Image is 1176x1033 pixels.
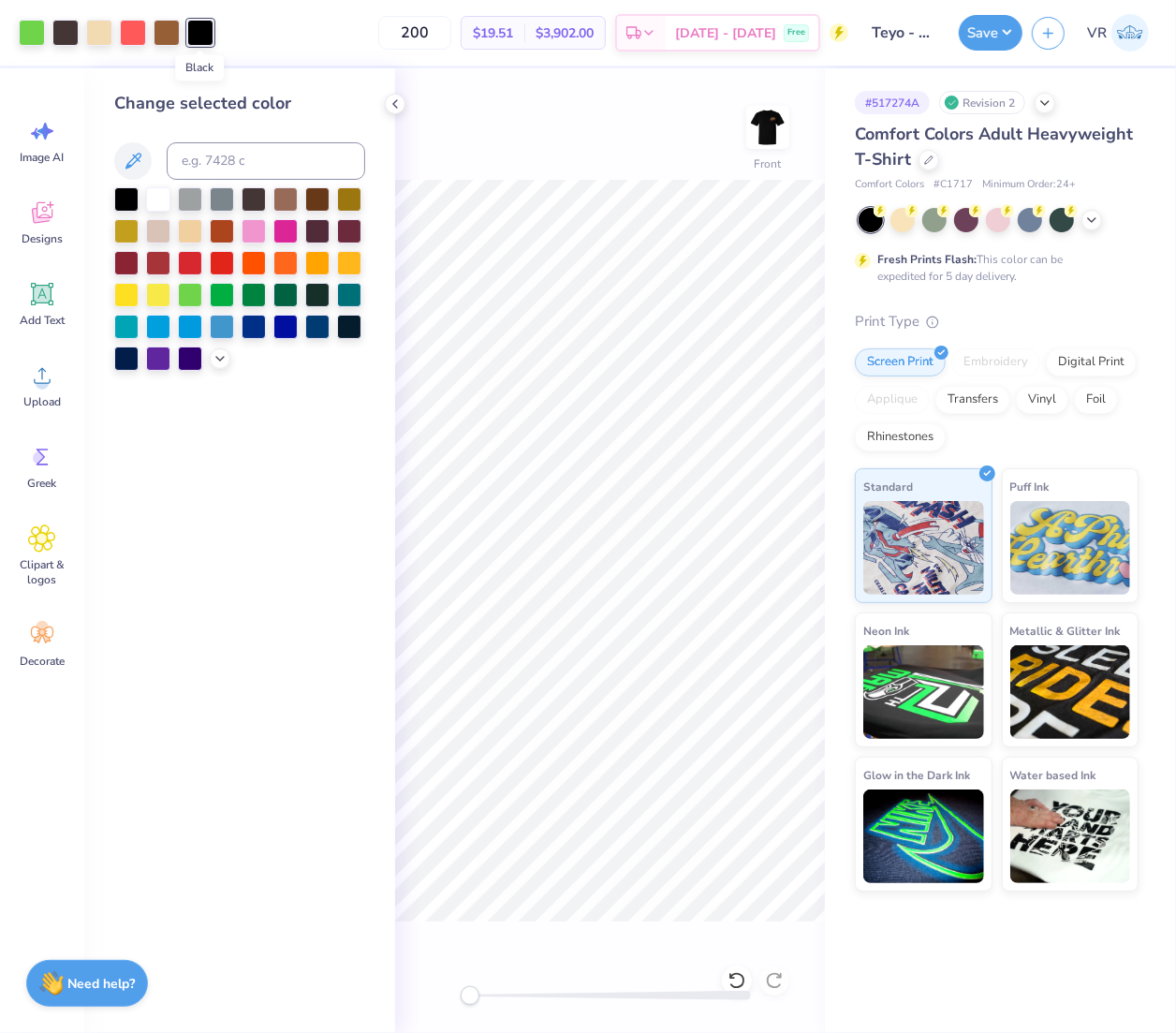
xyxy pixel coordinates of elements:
[863,645,984,739] img: Neon Ink
[855,348,946,376] div: Screen Print
[982,177,1076,193] span: Minimum Order: 24 +
[863,621,909,641] span: Neon Ink
[858,14,949,52] input: Untitled Design
[933,177,973,193] span: # C1717
[22,231,63,246] span: Designs
[536,23,594,43] span: $3,902.00
[855,423,946,451] div: Rhinestones
[20,654,65,669] span: Decorate
[863,501,984,595] img: Standard
[23,394,61,409] span: Upload
[175,55,224,81] div: Black
[675,23,776,43] span: [DATE] - [DATE]
[877,252,977,267] strong: Fresh Prints Flash:
[1010,645,1131,739] img: Metallic & Glitter Ink
[935,386,1010,414] div: Transfers
[855,386,930,414] div: Applique
[28,476,57,491] span: Greek
[959,15,1022,51] button: Save
[1074,386,1118,414] div: Foil
[855,177,924,193] span: Comfort Colors
[855,123,1133,170] span: Comfort Colors Adult Heavyweight T-Shirt
[1010,790,1131,883] img: Water based Ink
[20,313,65,328] span: Add Text
[863,477,913,496] span: Standard
[167,142,365,180] input: e.g. 7428 c
[1111,14,1149,52] img: Val Rhey Lodueta
[1016,386,1068,414] div: Vinyl
[68,975,136,993] strong: Need help?
[863,790,984,883] img: Glow in the Dark Ink
[1010,477,1050,496] span: Puff Ink
[1087,22,1107,44] span: VR
[855,91,930,114] div: # 517274A
[1046,348,1137,376] div: Digital Print
[855,311,1139,332] div: Print Type
[863,765,970,785] span: Glow in the Dark Ink
[951,348,1040,376] div: Embroidery
[1010,765,1096,785] span: Water based Ink
[787,26,805,39] span: Free
[755,155,782,172] div: Front
[21,150,65,165] span: Image AI
[473,23,513,43] span: $19.51
[877,251,1108,285] div: This color can be expedited for 5 day delivery.
[939,91,1025,114] div: Revision 2
[461,986,479,1005] div: Accessibility label
[1010,621,1121,641] span: Metallic & Glitter Ink
[378,16,451,50] input: – –
[1079,14,1157,52] a: VR
[1010,501,1131,595] img: Puff Ink
[749,109,786,146] img: Front
[114,91,365,116] div: Change selected color
[11,557,73,587] span: Clipart & logos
